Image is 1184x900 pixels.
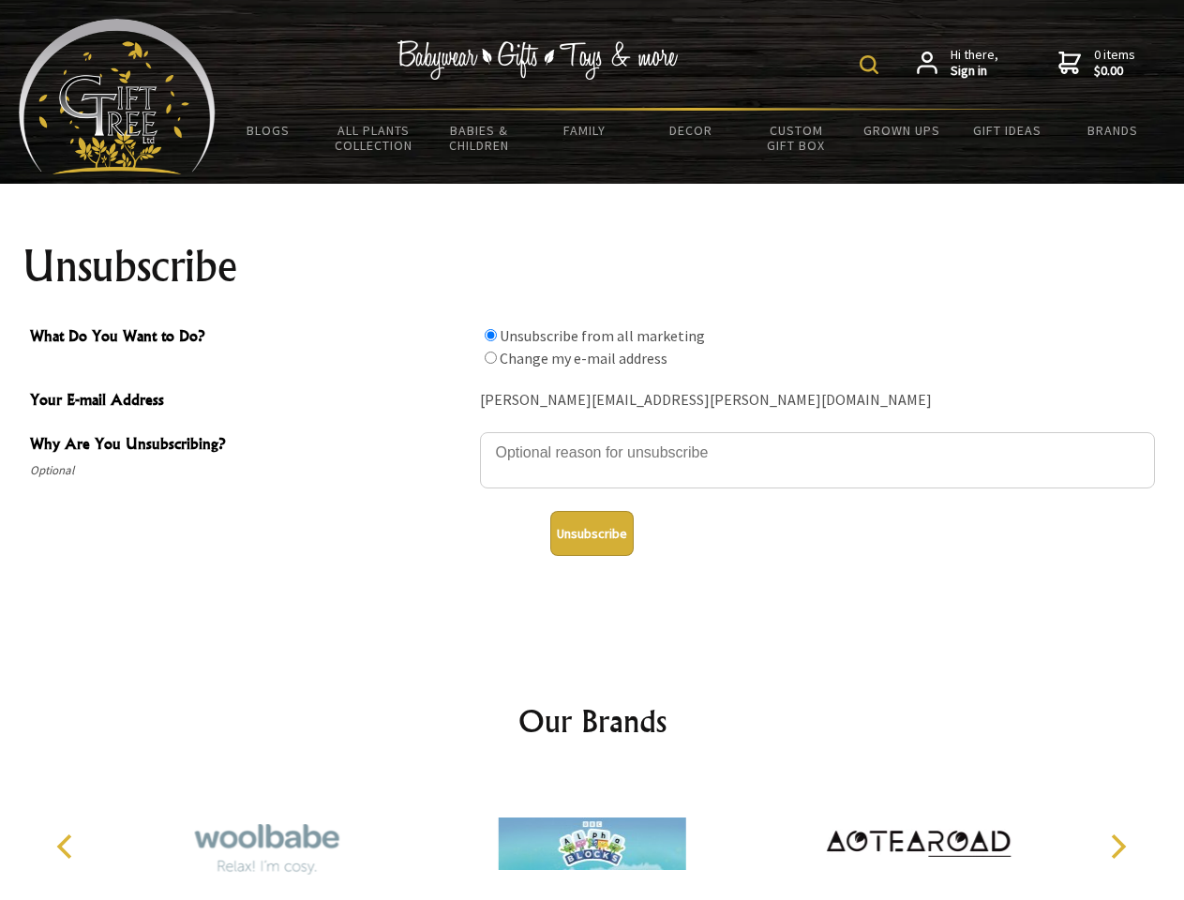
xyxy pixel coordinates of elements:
[860,55,878,74] img: product search
[480,432,1155,488] textarea: Why Are You Unsubscribing?
[30,432,471,459] span: Why Are You Unsubscribing?
[500,326,705,345] label: Unsubscribe from all marketing
[30,324,471,352] span: What Do You Want to Do?
[485,352,497,364] input: What Do You Want to Do?
[397,40,679,80] img: Babywear - Gifts - Toys & more
[1058,47,1135,80] a: 0 items$0.00
[37,698,1147,743] h2: Our Brands
[322,111,427,165] a: All Plants Collection
[500,349,667,367] label: Change my e-mail address
[743,111,849,165] a: Custom Gift Box
[951,47,998,80] span: Hi there,
[30,459,471,482] span: Optional
[1094,46,1135,80] span: 0 items
[954,111,1060,150] a: Gift Ideas
[848,111,954,150] a: Grown Ups
[550,511,634,556] button: Unsubscribe
[1060,111,1166,150] a: Brands
[1094,63,1135,80] strong: $0.00
[1097,826,1138,867] button: Next
[22,244,1162,289] h1: Unsubscribe
[637,111,743,150] a: Decor
[917,47,998,80] a: Hi there,Sign in
[480,386,1155,415] div: [PERSON_NAME][EMAIL_ADDRESS][PERSON_NAME][DOMAIN_NAME]
[30,388,471,415] span: Your E-mail Address
[19,19,216,174] img: Babyware - Gifts - Toys and more...
[485,329,497,341] input: What Do You Want to Do?
[47,826,88,867] button: Previous
[427,111,532,165] a: Babies & Children
[216,111,322,150] a: BLOGS
[951,63,998,80] strong: Sign in
[532,111,638,150] a: Family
